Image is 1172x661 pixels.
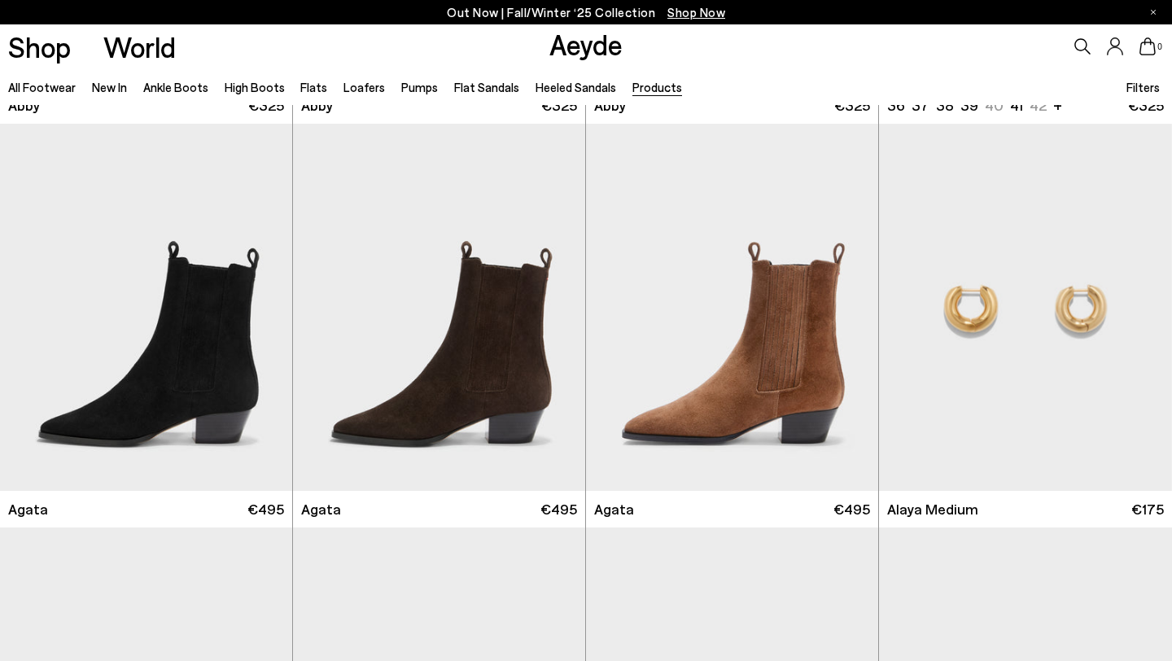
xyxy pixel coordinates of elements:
span: Filters [1126,80,1160,94]
a: Alaya Medium €175 [879,491,1172,527]
span: €495 [247,499,284,519]
a: Products [632,80,682,94]
a: Agata €495 [293,491,585,527]
a: Flats [300,80,327,94]
a: Heeled Sandals [536,80,616,94]
span: Alaya Medium [887,499,978,519]
span: €495 [540,499,577,519]
span: Agata [594,499,634,519]
p: Out Now | Fall/Winter ‘25 Collection [447,2,725,23]
span: Navigate to /collections/new-in [667,5,725,20]
a: New In [92,80,127,94]
a: Agata €495 [586,491,878,527]
span: €175 [1131,499,1164,519]
a: High Boots [225,80,285,94]
span: 0 [1156,42,1164,51]
img: Agata Suede Ankle Boots [293,124,585,491]
a: Pumps [401,80,438,94]
img: Agata Suede Ankle Boots [586,124,878,491]
span: Agata [8,499,48,519]
a: Next slide Previous slide [879,124,1172,491]
a: Loafers [343,80,385,94]
a: All Footwear [8,80,76,94]
a: Flat Sandals [454,80,519,94]
a: World [103,33,176,61]
a: Shop [8,33,71,61]
div: 1 / 4 [879,124,1172,491]
a: Aeyde [549,27,623,61]
img: Alaya Medium 18kt Gold-Plated Hoop Earrings [879,124,1172,491]
a: 0 [1139,37,1156,55]
a: Ankle Boots [143,80,208,94]
span: €495 [833,499,870,519]
span: Agata [301,499,341,519]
